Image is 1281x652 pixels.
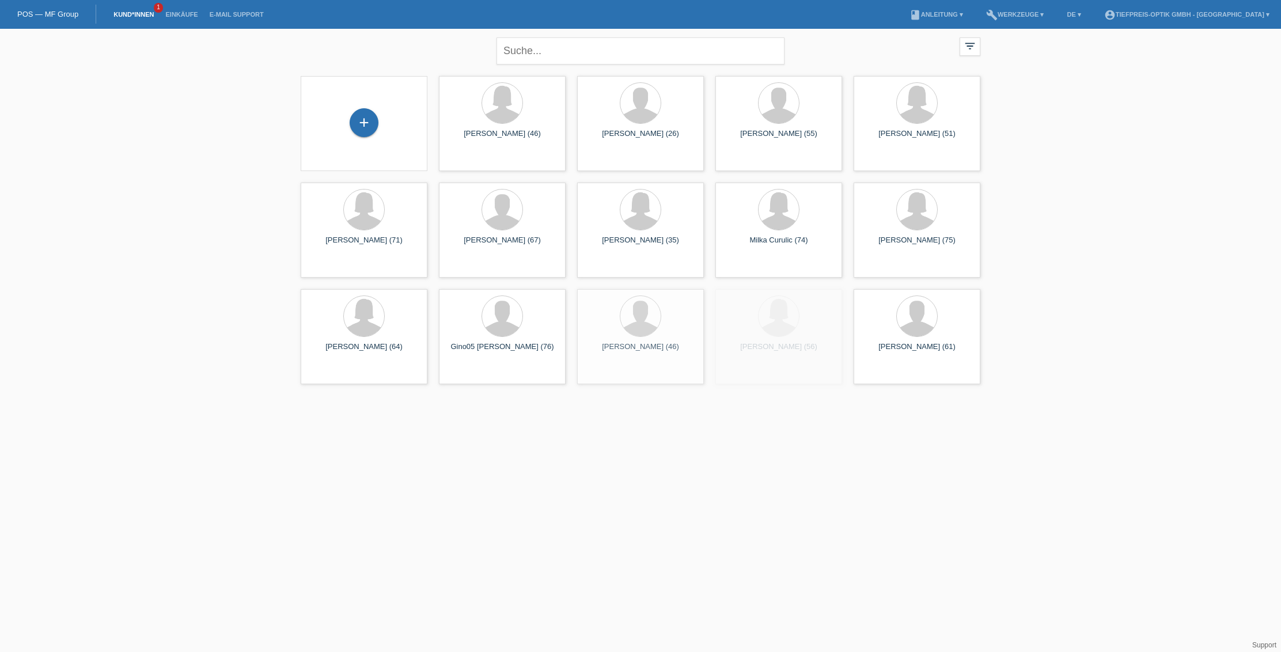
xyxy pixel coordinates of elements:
[1104,9,1116,21] i: account_circle
[350,113,378,132] div: Kund*in hinzufügen
[725,129,833,147] div: [PERSON_NAME] (55)
[448,342,556,361] div: Gino05 [PERSON_NAME] (76)
[863,129,971,147] div: [PERSON_NAME] (51)
[725,342,833,361] div: [PERSON_NAME] (56)
[1252,641,1276,649] a: Support
[863,342,971,361] div: [PERSON_NAME] (61)
[586,236,695,254] div: [PERSON_NAME] (35)
[909,9,921,21] i: book
[986,9,998,21] i: build
[310,342,418,361] div: [PERSON_NAME] (64)
[160,11,203,18] a: Einkäufe
[863,236,971,254] div: [PERSON_NAME] (75)
[497,37,784,65] input: Suche...
[108,11,160,18] a: Kund*innen
[204,11,270,18] a: E-Mail Support
[1098,11,1275,18] a: account_circleTiefpreis-Optik GmbH - [GEOGRAPHIC_DATA] ▾
[17,10,78,18] a: POS — MF Group
[964,40,976,52] i: filter_list
[904,11,969,18] a: bookAnleitung ▾
[725,236,833,254] div: Milka Curulic (74)
[586,342,695,361] div: [PERSON_NAME] (46)
[586,129,695,147] div: [PERSON_NAME] (26)
[154,3,163,13] span: 1
[448,129,556,147] div: [PERSON_NAME] (46)
[980,11,1050,18] a: buildWerkzeuge ▾
[310,236,418,254] div: [PERSON_NAME] (71)
[448,236,556,254] div: [PERSON_NAME] (67)
[1062,11,1087,18] a: DE ▾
